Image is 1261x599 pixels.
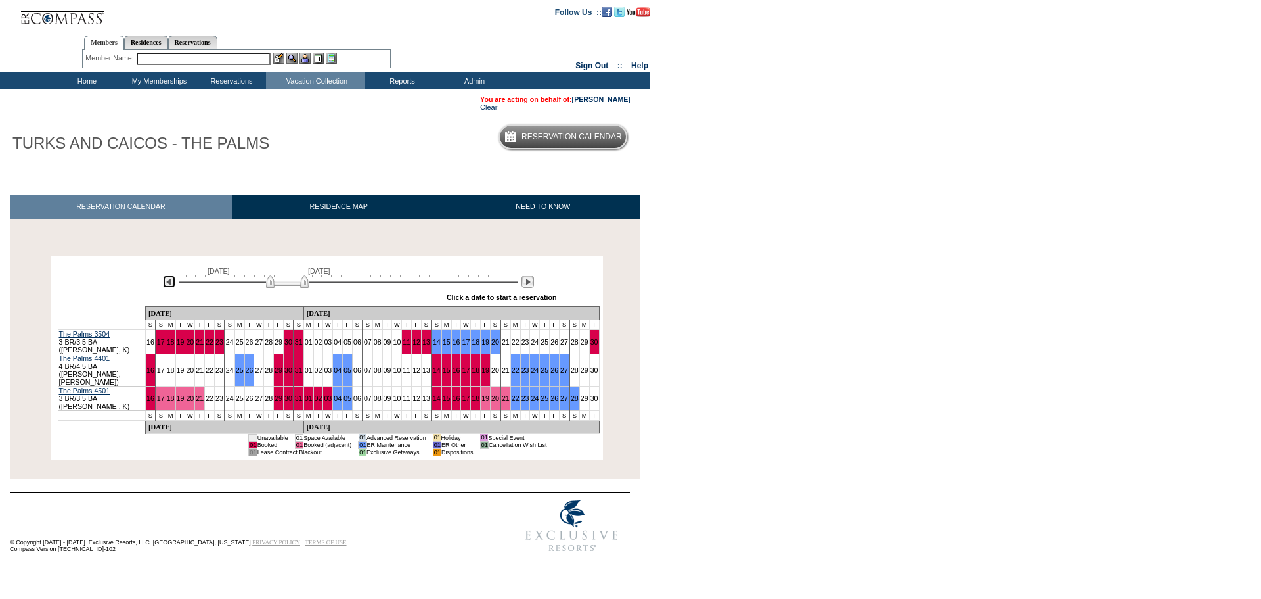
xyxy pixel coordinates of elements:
[510,410,520,420] td: M
[500,410,510,420] td: S
[453,395,460,402] a: 16
[145,329,155,354] td: 16
[206,338,213,346] a: 22
[382,354,392,386] td: 09
[254,386,264,410] td: 27
[177,395,185,402] a: 19
[275,366,282,374] a: 29
[521,366,529,374] a: 23
[353,329,363,354] td: 06
[84,36,124,50] a: Members
[234,410,244,420] td: M
[359,441,366,448] td: 01
[422,320,431,329] td: S
[145,420,303,433] td: [DATE]
[59,387,110,395] a: The Palms 4501
[284,410,294,420] td: S
[275,395,282,402] a: 29
[530,410,540,420] td: W
[166,354,175,386] td: 18
[433,395,441,402] a: 14
[205,320,215,329] td: F
[412,386,422,410] td: 12
[569,320,579,329] td: S
[431,320,441,329] td: S
[145,410,155,420] td: S
[157,395,165,402] a: 17
[185,320,195,329] td: W
[234,329,244,354] td: 25
[541,366,548,374] a: 25
[124,36,168,49] a: Residences
[353,410,363,420] td: S
[313,53,324,64] img: Reservations
[58,386,146,410] td: 3 BR/3.5 BA ([PERSON_NAME], K)
[441,410,451,420] td: M
[254,329,264,354] td: 27
[513,493,630,559] img: Exclusive Resorts
[480,441,488,448] td: 01
[540,320,550,329] td: T
[59,354,110,362] a: The Palms 4401
[353,354,363,386] td: 06
[359,434,366,441] td: 01
[334,395,342,402] a: 04
[441,441,474,448] td: ER Other
[295,338,303,346] a: 31
[481,338,489,346] a: 19
[156,320,166,329] td: S
[10,132,272,155] h1: TURKS AND CAICOS - THE PALMS
[343,395,351,402] a: 05
[402,320,412,329] td: T
[366,441,426,448] td: ER Maintenance
[186,338,194,346] a: 20
[295,441,303,448] td: 01
[471,320,481,329] td: T
[208,267,230,275] span: [DATE]
[481,366,489,374] a: 19
[555,7,602,17] td: Follow Us ::
[579,329,589,354] td: 29
[451,320,461,329] td: T
[284,338,292,346] a: 30
[451,410,461,420] td: T
[541,395,548,402] a: 25
[382,410,392,420] td: T
[491,410,500,420] td: S
[167,395,175,402] a: 18
[531,366,539,374] a: 24
[530,320,540,329] td: W
[441,320,451,329] td: M
[521,395,529,402] a: 23
[225,354,234,386] td: 24
[480,434,488,441] td: 01
[313,354,323,386] td: 02
[166,320,175,329] td: M
[145,306,303,320] td: [DATE]
[186,395,194,402] a: 20
[353,320,363,329] td: S
[363,320,372,329] td: S
[58,329,146,354] td: 3 BR/3.5 BA ([PERSON_NAME], K)
[294,320,303,329] td: S
[225,329,234,354] td: 24
[441,434,474,441] td: Holiday
[627,7,650,15] a: Subscribe to our YouTube Channel
[252,539,300,546] a: PRIVACY POLICY
[303,434,352,441] td: Space Available
[175,410,185,420] td: T
[175,320,185,329] td: T
[163,276,175,288] img: Previous
[472,366,479,374] a: 18
[274,410,284,420] td: F
[627,7,650,17] img: Subscribe to our YouTube Channel
[196,395,204,402] a: 21
[579,320,589,329] td: M
[382,320,392,329] td: T
[274,320,284,329] td: F
[363,386,372,410] td: 07
[392,320,402,329] td: W
[500,329,510,354] td: 21
[294,410,303,420] td: S
[257,434,288,441] td: Unavailable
